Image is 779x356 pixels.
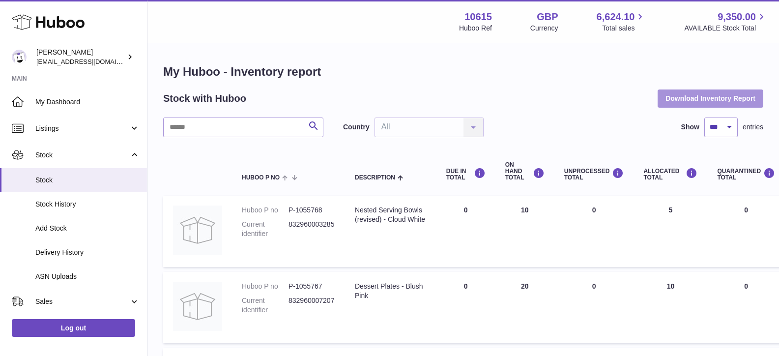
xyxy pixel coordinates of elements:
[355,175,395,181] span: Description
[163,92,246,105] h2: Stock with Huboo
[355,282,427,300] div: Dessert Plates - Blush Pink
[436,272,495,343] td: 0
[289,296,335,315] dd: 832960007207
[242,296,289,315] dt: Current identifier
[12,50,27,64] img: fulfillment@fable.com
[36,48,125,66] div: [PERSON_NAME]
[658,89,763,107] button: Download Inventory Report
[242,175,280,181] span: Huboo P no
[718,10,756,24] span: 9,350.00
[554,196,634,267] td: 0
[459,24,492,33] div: Huboo Ref
[684,24,767,33] span: AVAILABLE Stock Total
[343,122,370,132] label: Country
[464,10,492,24] strong: 10615
[173,206,222,255] img: product image
[717,168,775,181] div: QUARANTINED Total
[597,10,635,24] span: 6,624.10
[163,64,763,80] h1: My Huboo - Inventory report
[289,206,335,215] dd: P-1055768
[602,24,646,33] span: Total sales
[537,10,558,24] strong: GBP
[744,282,748,290] span: 0
[681,122,699,132] label: Show
[173,282,222,331] img: product image
[446,168,486,181] div: DUE IN TOTAL
[35,248,140,257] span: Delivery History
[242,206,289,215] dt: Huboo P no
[554,272,634,343] td: 0
[684,10,767,33] a: 9,350.00 AVAILABLE Stock Total
[289,282,335,291] dd: P-1055767
[495,196,554,267] td: 10
[743,122,763,132] span: entries
[505,162,545,181] div: ON HAND Total
[355,206,427,224] div: Nested Serving Bowls (revised) - Cloud White
[436,196,495,267] td: 0
[242,282,289,291] dt: Huboo P no
[35,224,140,233] span: Add Stock
[530,24,558,33] div: Currency
[35,272,140,281] span: ASN Uploads
[35,297,129,306] span: Sales
[744,206,748,214] span: 0
[35,124,129,133] span: Listings
[597,10,646,33] a: 6,624.10 Total sales
[35,150,129,160] span: Stock
[643,168,697,181] div: ALLOCATED Total
[289,220,335,238] dd: 832960003285
[634,196,707,267] td: 5
[634,272,707,343] td: 10
[36,58,144,65] span: [EMAIL_ADDRESS][DOMAIN_NAME]
[35,97,140,107] span: My Dashboard
[35,200,140,209] span: Stock History
[12,319,135,337] a: Log out
[242,220,289,238] dt: Current identifier
[35,176,140,185] span: Stock
[564,168,624,181] div: UNPROCESSED Total
[495,272,554,343] td: 20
